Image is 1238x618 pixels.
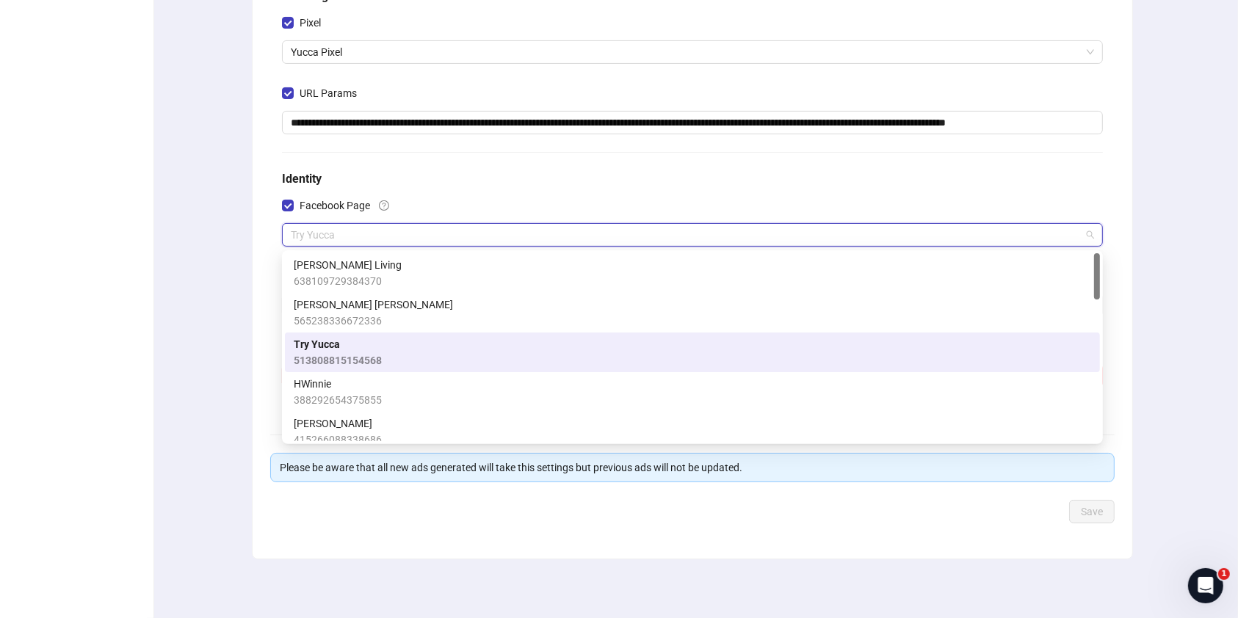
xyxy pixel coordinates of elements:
[285,412,1100,451] div: Chloe Mihacevich
[291,41,1094,63] span: Yucca Pixel
[294,15,327,31] span: Pixel
[294,415,382,432] span: [PERSON_NAME]
[285,293,1100,332] div: Victoria Marie
[291,224,1094,246] span: Try Yucca
[1188,568,1223,603] iframe: Intercom live chat
[294,85,363,101] span: URL Params
[294,352,382,368] span: 513808815154568
[294,313,453,329] span: 565238336672336
[294,257,402,273] span: [PERSON_NAME] Living
[280,459,1105,476] div: Please be aware that all new ads generated will take this settings but previous ads will not be u...
[282,170,1103,188] h5: Identity
[1218,568,1230,580] span: 1
[294,432,382,448] span: 415266088338686
[285,332,1100,372] div: Try Yucca
[294,273,402,289] span: 638109729384370
[294,376,382,392] span: HWinnie
[285,253,1100,293] div: Kaitlin Bryan Living
[294,297,453,313] span: [PERSON_NAME] [PERSON_NAME]
[294,197,376,214] span: Facebook Page
[379,200,389,211] span: question-circle
[294,336,382,352] span: Try Yucca
[294,392,382,408] span: 388292654375855
[1069,500,1115,523] button: Save
[285,372,1100,412] div: HWinnie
